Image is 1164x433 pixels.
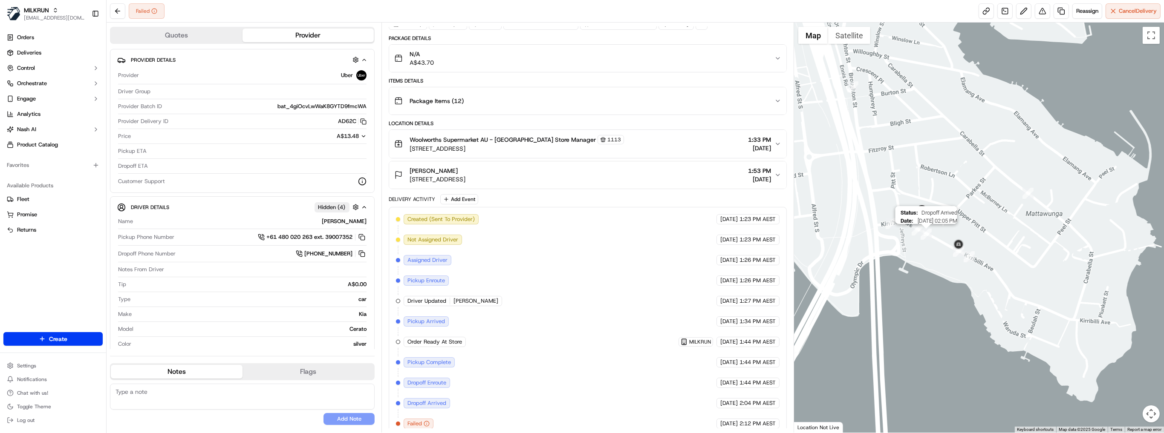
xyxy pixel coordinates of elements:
[748,166,771,175] span: 1:53 PM
[407,379,446,387] span: Dropoff Enroute
[407,236,458,244] span: Not Assigned Driver
[410,97,464,105] span: Package Items ( 12 )
[17,195,29,203] span: Fleet
[17,141,58,149] span: Product Catalog
[739,399,776,407] span: 2:04 PM AEST
[118,310,132,318] span: Make
[921,209,957,216] span: Dropoff Arrived
[3,414,103,426] button: Log out
[389,35,787,42] div: Package Details
[111,365,243,379] button: Notes
[118,132,131,140] span: Price
[111,29,243,42] button: Quotes
[118,281,126,288] span: Tip
[118,295,130,303] span: Type
[3,387,103,399] button: Chat with us!
[739,338,776,346] span: 1:44 PM AEST
[135,310,367,318] div: Kia
[720,338,738,346] span: [DATE]
[739,277,776,284] span: 1:26 PM AEST
[921,229,932,240] div: 20
[266,233,352,241] span: +61 480 020 263 ext. 39007352
[739,358,776,366] span: 1:44 PM AEST
[118,162,148,170] span: Dropoff ETA
[118,218,133,225] span: Name
[17,110,40,118] span: Analytics
[739,236,776,244] span: 1:23 PM AEST
[407,358,451,366] span: Pickup Complete
[7,211,99,218] a: Promise
[118,266,164,273] span: Notes From Driver
[304,250,352,258] span: [PHONE_NUMBER]
[258,232,367,242] a: +61 480 020 263 ext. 39007352
[292,132,367,140] button: A$13.48
[118,103,162,110] span: Provider Batch ID
[118,88,150,95] span: Driver Group
[118,233,174,241] span: Pickup Phone Number
[24,6,49,14] button: MILKRUN
[1059,427,1105,432] span: Map data ©2025 Google
[7,226,99,234] a: Returns
[3,208,103,221] button: Promise
[130,281,367,288] div: A$0.00
[720,297,738,305] span: [DATE]
[389,45,786,72] button: N/AA$43.70
[1106,3,1161,19] button: CancelDelivery
[17,34,34,41] span: Orders
[796,422,824,433] img: Google
[17,64,35,72] span: Control
[3,3,88,24] button: MILKRUNMILKRUN[EMAIL_ADDRESS][DOMAIN_NAME]
[796,422,824,433] a: Open this area in Google Maps (opens a new window)
[296,249,367,258] button: [PHONE_NUMBER]
[117,53,367,67] button: Provider Details
[720,379,738,387] span: [DATE]
[3,360,103,372] button: Settings
[720,399,738,407] span: [DATE]
[407,399,446,407] span: Dropoff Arrived
[720,215,738,223] span: [DATE]
[17,390,48,396] span: Chat with us!
[916,218,957,224] span: [DATE] 02:05 PM
[3,61,103,75] button: Control
[900,209,918,216] span: Status :
[748,144,771,152] span: [DATE]
[17,211,37,218] span: Promise
[953,246,964,257] div: 22
[17,95,36,103] span: Engage
[407,420,422,427] span: Failed
[338,118,367,125] button: AD62C
[3,179,103,192] div: Available Products
[407,297,446,305] span: Driver Updated
[720,236,738,244] span: [DATE]
[389,161,786,189] button: [PERSON_NAME][STREET_ADDRESS]1:53 PM[DATE]
[17,417,35,424] span: Log out
[17,362,36,369] span: Settings
[315,202,361,212] button: Hidden (4)
[3,77,103,90] button: Orchestrate
[828,27,870,44] button: Show satellite imagery
[3,92,103,106] button: Engage
[1143,27,1160,44] button: Toggle fullscreen view
[131,57,176,63] span: Provider Details
[136,218,367,225] div: [PERSON_NAME]
[118,325,133,333] span: Model
[277,103,367,110] span: bat_4giOcvLwWaK8GYTD9fmcWA
[410,144,624,153] span: [STREET_ADDRESS]
[407,215,475,223] span: Created (Sent To Provider)
[243,29,374,42] button: Provider
[3,158,103,172] div: Favorites
[798,27,828,44] button: Show street map
[900,218,913,224] span: Date :
[24,14,85,21] button: [EMAIL_ADDRESS][DOMAIN_NAME]
[886,218,897,229] div: 19
[17,376,47,383] span: Notifications
[243,365,374,379] button: Flags
[410,58,434,67] span: A$43.70
[3,401,103,413] button: Toggle Theme
[318,204,346,211] span: Hidden ( 4 )
[1022,188,1034,199] div: 17
[1076,7,1098,15] span: Reassign
[131,204,169,211] span: Driver Details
